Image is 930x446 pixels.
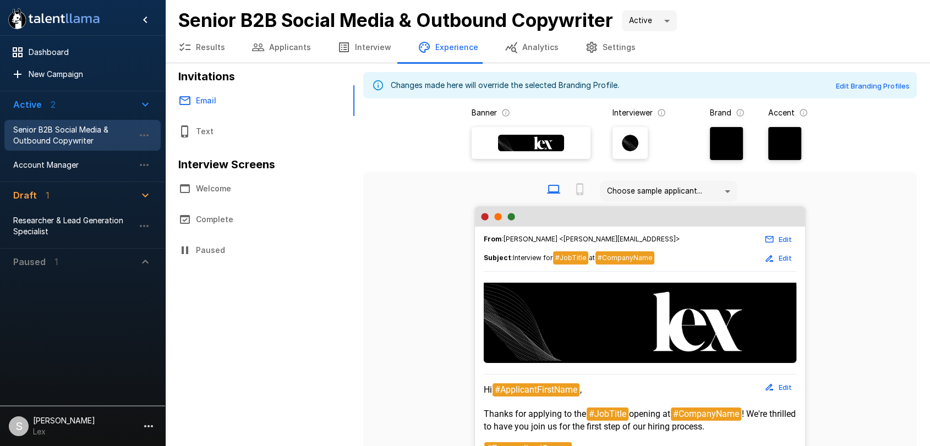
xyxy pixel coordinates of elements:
span: #CompanyName [595,251,654,265]
label: Banner Logo [472,127,590,159]
span: opening at [629,409,670,419]
img: Banner Logo [498,135,564,151]
span: Thanks for applying to the [484,409,586,419]
span: #ApplicantFirstName [493,383,579,397]
button: Edit [761,379,796,396]
div: Active [622,10,677,31]
button: Experience [404,32,491,63]
p: Brand [710,107,731,118]
span: : [PERSON_NAME] <[PERSON_NAME][EMAIL_ADDRESS]> [484,234,680,245]
span: #JobTitle [553,251,588,265]
button: Welcome [165,173,354,204]
svg: The primary color for buttons in branded interviews and emails. It should be a color that complem... [799,108,808,117]
p: Banner [472,107,497,118]
img: lex_avatar2.png [622,135,638,151]
button: Analytics [491,32,572,63]
span: #JobTitle [587,408,628,421]
p: Interviewer [612,107,653,118]
span: : [484,251,655,265]
svg: The background color for branded interviews and emails. It should be a color that complements you... [736,108,745,117]
svg: The banner version of your logo. Using your logo will enable customization of brand and accent co... [501,108,510,117]
span: , [580,384,582,395]
button: Complete [165,204,354,235]
span: at [589,254,595,262]
b: From [484,235,502,243]
button: Results [165,32,238,63]
svg: The image that will show next to questions in your candidate interviews. It must be square and at... [657,108,666,117]
span: Hi [484,384,492,395]
button: Paused [165,235,354,266]
button: Email [165,85,354,116]
img: Talent Llama [484,283,796,361]
p: Accent [768,107,795,118]
button: Edit [761,231,796,248]
span: #CompanyName [671,408,741,421]
div: Choose sample applicant... [600,181,737,202]
b: Senior B2B Social Media & Outbound Copywriter [178,9,613,31]
span: Interview for [513,254,552,262]
button: Interview [324,32,404,63]
button: Text [165,116,354,147]
button: Edit [761,250,796,267]
div: Changes made here will override the selected Branding Profile. [391,75,619,95]
button: Edit Branding Profiles [833,78,912,95]
button: Applicants [238,32,324,63]
b: Subject [484,254,511,262]
button: Settings [572,32,649,63]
